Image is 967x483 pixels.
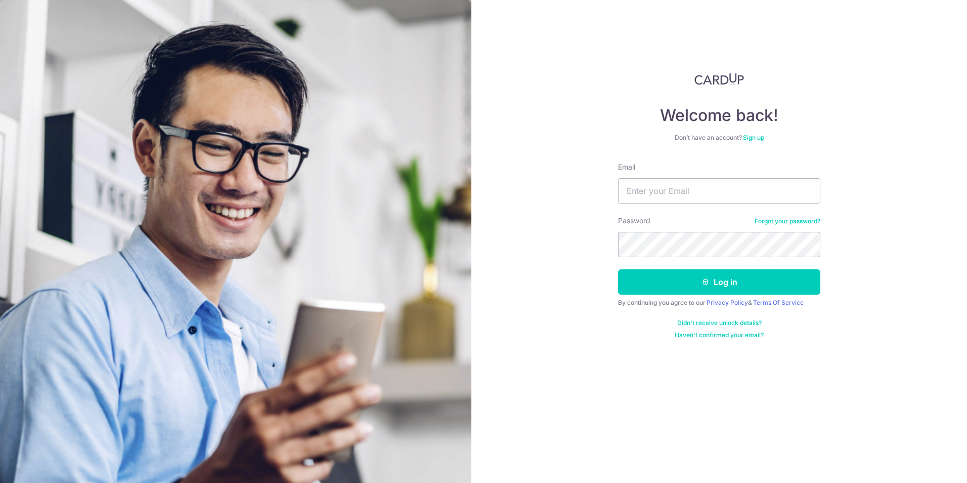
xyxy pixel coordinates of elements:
a: Haven't confirmed your email? [675,331,764,339]
label: Password [618,216,650,226]
div: Don’t have an account? [618,134,820,142]
h4: Welcome back! [618,105,820,126]
a: Terms Of Service [753,299,804,306]
input: Enter your Email [618,178,820,204]
a: Sign up [743,134,764,141]
button: Log in [618,269,820,295]
a: Didn't receive unlock details? [677,319,762,327]
div: By continuing you agree to our & [618,299,820,307]
a: Forgot your password? [755,217,820,225]
img: CardUp Logo [694,73,744,85]
a: Privacy Policy [707,299,748,306]
label: Email [618,162,635,172]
